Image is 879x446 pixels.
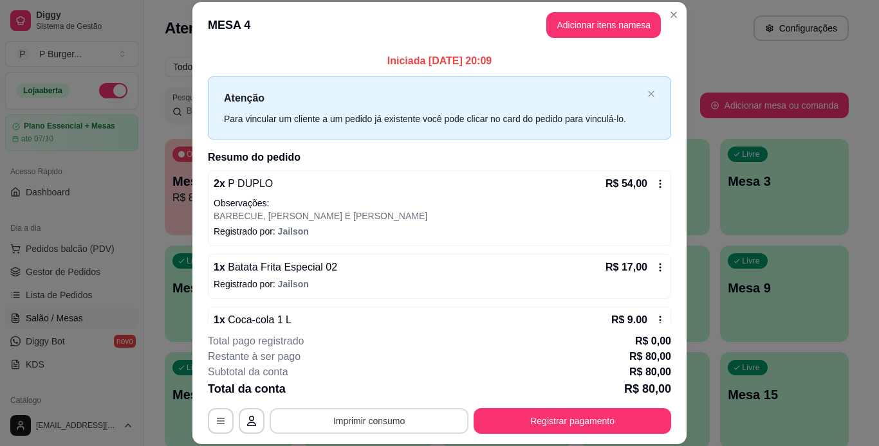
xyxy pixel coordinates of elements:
[635,334,671,349] p: R$ 0,00
[224,112,642,126] div: Para vincular um cliente a um pedido já existente você pode clicar no card do pedido para vinculá...
[546,12,661,38] button: Adicionar itens namesa
[647,90,655,98] button: close
[224,90,642,106] p: Atenção
[208,349,301,364] p: Restante à ser pago
[606,176,647,192] p: R$ 54,00
[278,226,309,236] span: Jailson
[214,176,273,192] p: 2 x
[208,380,286,398] p: Total da conta
[214,312,291,328] p: 1 x
[208,334,304,349] p: Total pago registrado
[270,408,468,434] button: Imprimir consumo
[629,349,671,364] p: R$ 80,00
[278,279,309,289] span: Jailson
[214,225,665,238] p: Registrado por:
[629,364,671,380] p: R$ 80,00
[624,380,671,398] p: R$ 80,00
[214,197,665,210] p: Observações:
[474,408,671,434] button: Registrar pagamento
[606,260,647,275] p: R$ 17,00
[611,312,647,328] p: R$ 9,00
[225,314,291,325] span: Coca-cola 1 L
[214,210,665,222] p: BARBECUE, [PERSON_NAME] E [PERSON_NAME]
[214,260,337,275] p: 1 x
[208,364,288,380] p: Subtotal da conta
[192,2,687,48] header: MESA 4
[208,53,671,69] p: Iniciada [DATE] 20:09
[663,4,684,25] button: Close
[214,278,665,290] p: Registrado por:
[225,178,273,189] span: P DUPLO
[208,150,671,165] h2: Resumo do pedido
[225,262,337,272] span: Batata Frita Especial 02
